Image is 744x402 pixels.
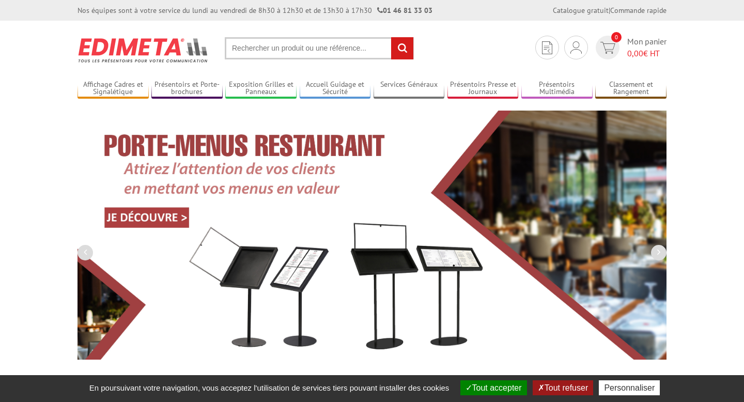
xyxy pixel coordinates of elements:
[533,380,593,395] button: Tout refuser
[78,31,209,69] img: Présentoir, panneau, stand - Edimeta - PLV, affichage, mobilier bureau, entreprise
[599,380,660,395] button: Personnaliser (fenêtre modale)
[225,80,297,97] a: Exposition Grilles et Panneaux
[78,5,432,16] div: Nos équipes sont à votre service du lundi au vendredi de 8h30 à 12h30 et de 13h30 à 17h30
[610,6,667,15] a: Commande rapide
[553,5,667,16] div: |
[570,41,582,54] img: devis rapide
[151,80,223,97] a: Présentoirs et Porte-brochures
[595,80,667,97] a: Classement et Rangement
[460,380,527,395] button: Tout accepter
[84,383,455,392] span: En poursuivant votre navigation, vous acceptez l'utilisation de services tiers pouvant installer ...
[225,37,414,59] input: Rechercher un produit ou une référence...
[627,48,643,58] span: 0,00
[593,36,667,59] a: devis rapide 0 Mon panier 0,00€ HT
[521,80,593,97] a: Présentoirs Multimédia
[553,6,609,15] a: Catalogue gratuit
[542,41,552,54] img: devis rapide
[300,80,371,97] a: Accueil Guidage et Sécurité
[377,6,432,15] strong: 01 46 81 33 03
[611,32,622,42] span: 0
[600,42,615,54] img: devis rapide
[374,80,445,97] a: Services Généraux
[391,37,413,59] input: rechercher
[627,36,667,59] span: Mon panier
[627,48,667,59] span: € HT
[447,80,519,97] a: Présentoirs Presse et Journaux
[78,80,149,97] a: Affichage Cadres et Signalétique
